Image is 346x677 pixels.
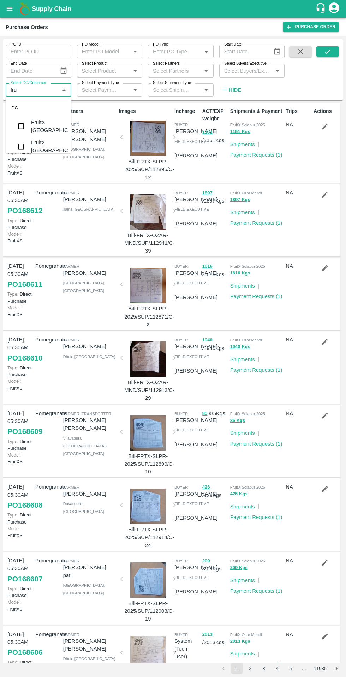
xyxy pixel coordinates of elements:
[119,108,172,115] p: Images
[255,206,259,216] div: |
[57,64,70,78] button: Choose date
[230,514,282,520] a: Payment Requests (1)
[285,663,296,674] button: Go to page 5
[63,269,116,277] p: [PERSON_NAME]
[7,499,42,512] a: PO168608
[35,410,60,417] p: Pomegranate
[230,357,255,362] a: Shipments
[63,127,116,143] p: [PERSON_NAME] [PERSON_NAME]
[63,637,116,653] p: [PERSON_NAME] [PERSON_NAME]
[230,367,282,373] a: Payment Requests (1)
[63,338,79,342] span: Farmer
[230,338,262,342] span: FruitX Ozar Mandi
[312,663,329,674] button: Go to page 11035
[63,108,116,115] p: Partners
[124,158,172,181] p: Bill-FRTX-SLPR-2025/SUP/112895/C-12
[124,599,172,623] p: Bill-FRTX-SLPR-2025/SUP/112903/C-19
[202,410,207,418] button: 85
[6,45,71,58] input: Enter PO ID
[174,139,209,144] span: field executive
[202,128,227,144] p: / 1151 Kgs
[174,127,217,135] p: [PERSON_NAME]
[7,659,32,672] p: Direct Purchase
[174,123,188,127] span: buyer
[174,269,217,277] p: [PERSON_NAME]
[131,66,140,75] button: Open
[32,5,71,12] b: Supply Chain
[7,378,32,391] p: FruitXS
[255,353,259,363] div: |
[202,47,211,56] button: Open
[79,47,129,56] input: Enter PO Model
[63,147,105,159] span: [GEOGRAPHIC_DATA] , [GEOGRAPHIC_DATA]
[202,85,211,95] button: Open
[174,514,217,522] p: [PERSON_NAME]
[7,438,32,452] p: Direct Purchase
[7,379,21,384] span: Model:
[255,647,259,658] div: |
[202,66,211,75] button: Open
[6,99,71,116] div: DC
[7,218,18,223] span: Type:
[35,630,60,638] p: Pomegranate
[35,262,60,270] p: Pomegranate
[202,189,227,205] p: / 1897 Kgs
[286,189,311,197] p: NA
[35,189,60,197] p: Pomegranate
[174,575,209,580] span: field executive
[63,355,115,359] span: Dhule , [GEOGRAPHIC_DATA]
[224,61,267,66] label: Select Buyers/Executive
[230,564,248,572] button: 209 Kgs
[174,343,217,350] p: [PERSON_NAME]
[35,483,60,491] p: Pomegranate
[230,264,265,268] span: FruitX Solapur 2025
[202,483,227,499] p: / 426 Kgs
[255,426,259,437] div: |
[224,42,242,47] label: Start Date
[7,585,32,599] p: Direct Purchase
[331,663,342,674] button: Go to next page
[7,452,32,465] p: FruitXS
[229,87,241,93] strong: Hide
[63,559,79,563] span: Farmer
[63,490,116,498] p: [PERSON_NAME]
[202,189,213,197] button: 1897
[202,108,227,122] p: ACT/EXP Weight
[230,504,255,509] a: Shipments
[7,278,42,291] a: PO168611
[131,85,140,95] button: Open
[7,660,18,665] span: Type:
[174,637,199,661] p: System (Tech User)
[328,1,340,16] div: account of current user
[255,138,259,148] div: |
[79,66,129,75] input: Select Product
[230,128,250,136] button: 1151 Kgs
[298,665,310,672] div: …
[174,559,188,563] span: buyer
[82,61,107,66] label: Select Product
[7,439,18,444] span: Type:
[7,231,21,237] span: Model:
[230,210,255,215] a: Shipments
[230,294,282,299] a: Payment Requests (1)
[255,279,259,290] div: |
[63,191,79,195] span: Farmer
[230,490,248,498] button: 426 Kgs
[231,663,243,674] button: page 1
[174,195,217,203] p: [PERSON_NAME]
[7,291,32,304] p: Direct Purchase
[7,599,21,605] span: Model:
[217,663,343,674] nav: pagination navigation
[174,428,209,432] span: field executive
[11,61,27,66] label: End Date
[174,108,199,115] p: Incharge
[174,338,188,342] span: buyer
[31,139,86,155] div: FruitX [GEOGRAPHIC_DATA]
[174,367,217,375] p: [PERSON_NAME]
[31,119,86,134] div: FruitX [GEOGRAPHIC_DATA]
[230,220,282,226] a: Payment Requests (1)
[174,220,217,228] p: [PERSON_NAME]
[7,305,21,310] span: Model:
[153,61,180,66] label: Select Partners
[230,108,283,115] p: Shipments & Payment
